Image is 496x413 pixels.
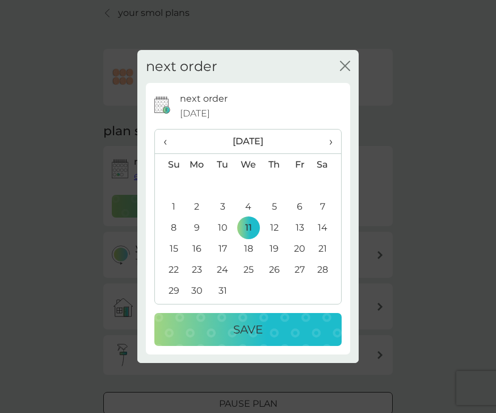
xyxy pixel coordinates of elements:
[154,313,342,346] button: Save
[210,280,236,301] td: 31
[180,91,228,106] p: next order
[236,259,262,280] td: 25
[262,217,287,238] td: 12
[210,217,236,238] td: 10
[155,280,184,301] td: 29
[163,130,175,153] span: ‹
[155,154,184,176] th: Su
[287,259,313,280] td: 27
[236,154,262,176] th: We
[155,217,184,238] td: 8
[146,59,217,75] h2: next order
[287,196,313,217] td: 6
[210,154,236,176] th: Tu
[313,196,341,217] td: 7
[184,259,210,280] td: 23
[236,238,262,259] td: 18
[287,217,313,238] td: 13
[184,130,313,154] th: [DATE]
[180,106,210,121] span: [DATE]
[236,196,262,217] td: 4
[262,238,287,259] td: 19
[262,259,287,280] td: 26
[287,238,313,259] td: 20
[321,130,333,153] span: ›
[262,154,287,176] th: Th
[210,238,236,259] td: 17
[155,259,184,280] td: 22
[210,196,236,217] td: 3
[313,259,341,280] td: 28
[313,154,341,176] th: Sa
[313,238,341,259] td: 21
[184,280,210,301] td: 30
[155,238,184,259] td: 15
[210,259,236,280] td: 24
[313,217,341,238] td: 14
[184,154,210,176] th: Mo
[233,320,263,339] p: Save
[155,196,184,217] td: 1
[184,238,210,259] td: 16
[184,217,210,238] td: 9
[262,196,287,217] td: 5
[236,217,262,238] td: 11
[287,154,313,176] th: Fr
[184,196,210,217] td: 2
[340,61,350,73] button: close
